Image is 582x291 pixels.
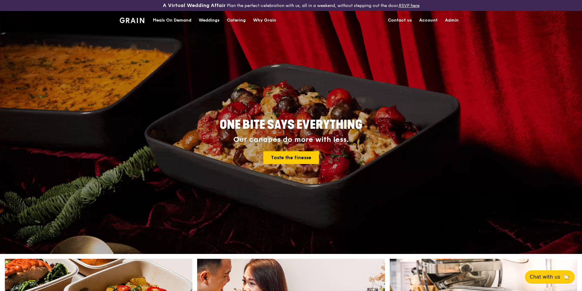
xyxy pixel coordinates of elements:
[163,2,226,9] h3: A Virtual Wedding Affair
[120,18,144,23] img: Grain
[263,151,319,164] a: Taste the finesse
[399,3,419,8] a: RSVP here
[416,11,441,29] a: Account
[530,273,560,281] span: Chat with us
[220,118,362,132] span: ONE BITE SAYS EVERYTHING
[199,11,220,29] div: Weddings
[153,11,191,29] div: Meals On Demand
[249,11,280,29] a: Why Grain
[195,11,223,29] a: Weddings
[384,11,416,29] a: Contact us
[120,11,144,29] a: GrainGrain
[525,270,575,284] button: Chat with us🦙
[227,11,246,29] div: Catering
[182,135,400,144] div: Our canapés do more with less.
[116,2,466,9] div: Plan the perfect celebration with us, all in a weekend, without stepping out the door.
[441,11,462,29] a: Admin
[223,11,249,29] a: Catering
[253,11,276,29] div: Why Grain
[563,273,570,281] span: 🦙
